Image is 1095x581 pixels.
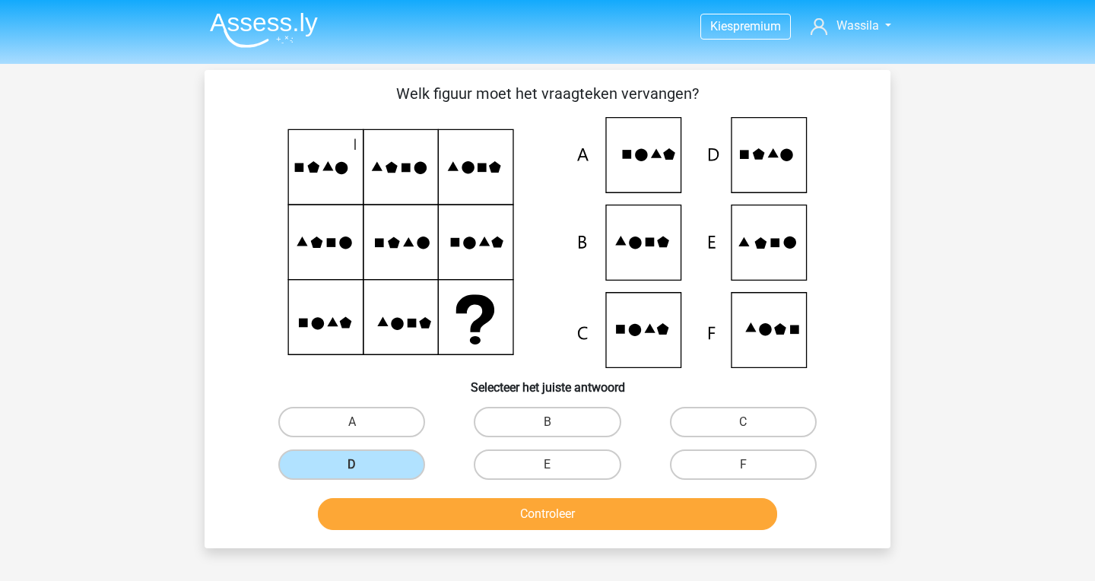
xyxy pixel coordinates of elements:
label: E [474,449,620,480]
label: F [670,449,817,480]
span: Wassila [836,18,879,33]
img: Assessly [210,12,318,48]
span: Kies [710,19,733,33]
label: A [278,407,425,437]
label: D [278,449,425,480]
a: Wassila [805,17,897,35]
a: Kiespremium [701,16,790,37]
button: Controleer [318,498,778,530]
label: B [474,407,620,437]
span: premium [733,19,781,33]
h6: Selecteer het juiste antwoord [229,368,866,395]
label: C [670,407,817,437]
p: Welk figuur moet het vraagteken vervangen? [229,82,866,105]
